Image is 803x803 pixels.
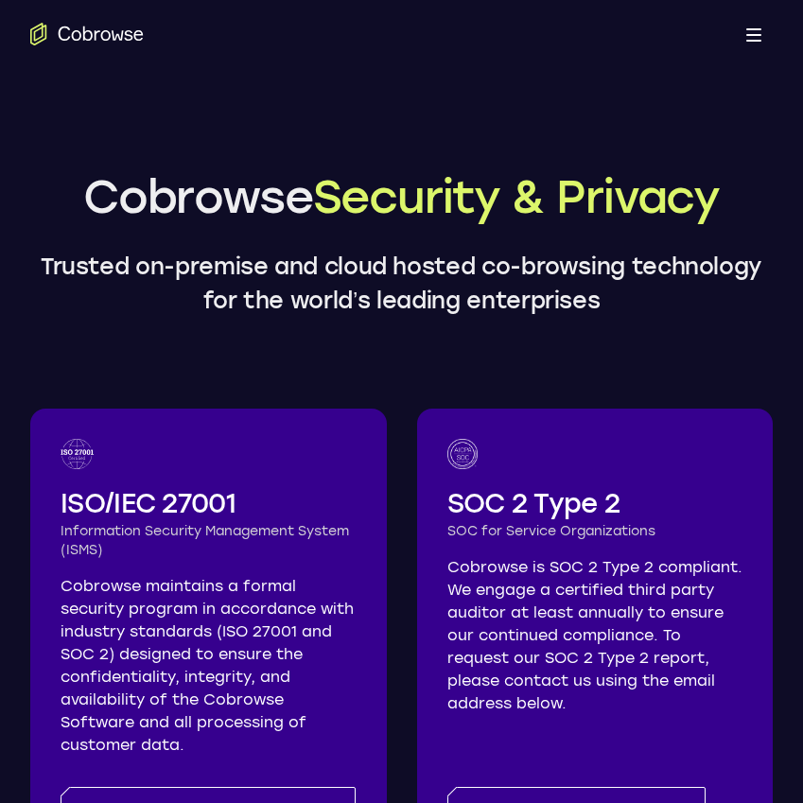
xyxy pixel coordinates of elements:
[61,575,357,757] p: Cobrowse maintains a formal security program in accordance with industry standards (ISO 27001 and...
[61,439,94,469] img: ISO 27001
[61,522,357,560] h3: Information Security Management System (ISMS)
[447,439,478,469] img: SOC logo
[447,522,743,541] h3: SOC for Service Organizations
[30,250,773,318] p: Trusted on-premise and cloud hosted co-browsing technology for the world’s leading enterprises
[313,169,720,224] span: Security & Privacy
[30,166,773,227] h1: Cobrowse
[30,23,144,45] a: Go to the home page
[447,484,743,522] h2: SOC 2 Type 2
[447,556,743,715] p: Cobrowse is SOC 2 Type 2 compliant. We engage a certified third party auditor at least annually t...
[61,484,357,522] h2: ISO/IEC 27001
